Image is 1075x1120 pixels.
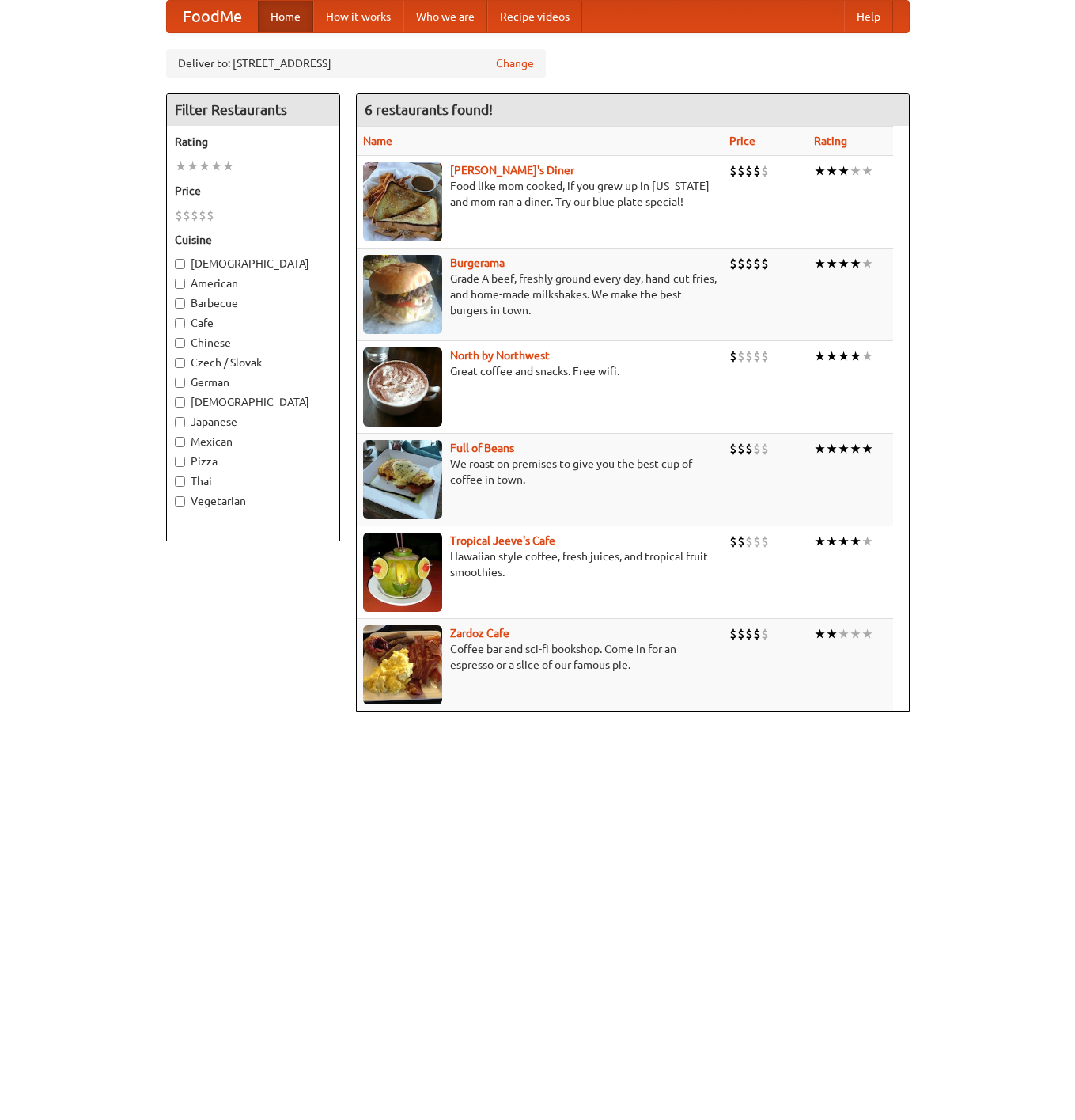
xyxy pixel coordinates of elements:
[753,533,761,550] li: $
[729,135,755,147] a: Price
[753,255,761,272] li: $
[753,347,761,365] li: $
[175,374,331,390] label: German
[761,440,769,457] li: $
[175,338,185,348] input: Chinese
[761,255,769,272] li: $
[850,440,861,457] li: ★
[175,394,331,410] label: [DEMOGRAPHIC_DATA]
[175,298,185,309] input: Barbecue
[175,207,183,224] li: $
[838,347,850,365] li: ★
[175,414,331,430] label: Japanese
[729,625,737,643] li: $
[838,440,850,457] li: ★
[175,279,185,289] input: American
[167,1,258,32] a: FoodMe
[814,440,826,457] li: ★
[175,335,331,351] label: Chinese
[850,533,861,550] li: ★
[199,207,206,224] li: $
[838,255,850,272] li: ★
[191,207,199,224] li: $
[729,162,737,180] li: $
[861,533,873,550] li: ★
[826,625,838,643] li: ★
[729,255,737,272] li: $
[222,158,234,175] li: ★
[175,496,185,507] input: Vegetarian
[175,158,187,175] li: ★
[450,349,550,362] a: North by Northwest
[363,363,717,379] p: Great coffee and snacks. Free wifi.
[826,162,838,180] li: ★
[363,162,442,241] img: sallys.jpg
[450,256,505,269] b: Burgerama
[450,442,514,454] a: Full of Beans
[175,473,331,489] label: Thai
[826,440,838,457] li: ★
[363,135,392,147] a: Name
[175,417,185,427] input: Japanese
[183,207,191,224] li: $
[210,158,222,175] li: ★
[175,457,185,467] input: Pizza
[737,625,745,643] li: $
[761,347,769,365] li: $
[403,1,487,32] a: Who we are
[745,162,753,180] li: $
[175,397,185,408] input: [DEMOGRAPHIC_DATA]
[175,295,331,311] label: Barbecue
[745,625,753,643] li: $
[745,440,753,457] li: $
[753,440,761,457] li: $
[496,55,534,71] a: Change
[175,134,331,150] h5: Rating
[838,625,850,643] li: ★
[175,183,331,199] h5: Price
[737,255,745,272] li: $
[175,493,331,509] label: Vegetarian
[175,318,185,328] input: Cafe
[861,625,873,643] li: ★
[814,625,826,643] li: ★
[826,255,838,272] li: ★
[450,627,509,640] a: Zardoz Cafe
[175,358,185,368] input: Czech / Slovak
[861,255,873,272] li: ★
[844,1,893,32] a: Help
[313,1,403,32] a: How it works
[166,49,546,78] div: Deliver to: [STREET_ADDRESS]
[363,533,442,612] img: jeeves.jpg
[814,135,847,147] a: Rating
[258,1,313,32] a: Home
[737,162,745,180] li: $
[450,534,555,547] a: Tropical Jeeve's Cafe
[175,355,331,370] label: Czech / Slovak
[363,255,442,334] img: burgerama.jpg
[363,641,717,673] p: Coffee bar and sci-fi bookshop. Come in for an espresso or a slice of our famous pie.
[363,625,442,704] img: zardoz.jpg
[450,164,574,177] b: [PERSON_NAME]'s Diner
[167,94,339,126] h4: Filter Restaurants
[814,347,826,365] li: ★
[363,347,442,427] img: north.jpg
[838,162,850,180] li: ★
[861,440,873,457] li: ★
[850,625,861,643] li: ★
[826,533,838,550] li: ★
[363,456,717,488] p: We roast on premises to give you the best cup of coffee in town.
[850,162,861,180] li: ★
[365,102,493,117] ng-pluralize: 6 restaurants found!
[175,437,185,447] input: Mexican
[206,207,214,224] li: $
[363,178,717,210] p: Food like mom cooked, if you grew up in [US_STATE] and mom ran a diner. Try our blue plate special!
[850,255,861,272] li: ★
[363,549,717,580] p: Hawaiian style coffee, fresh juices, and tropical fruit smoothies.
[175,256,331,271] label: [DEMOGRAPHIC_DATA]
[753,625,761,643] li: $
